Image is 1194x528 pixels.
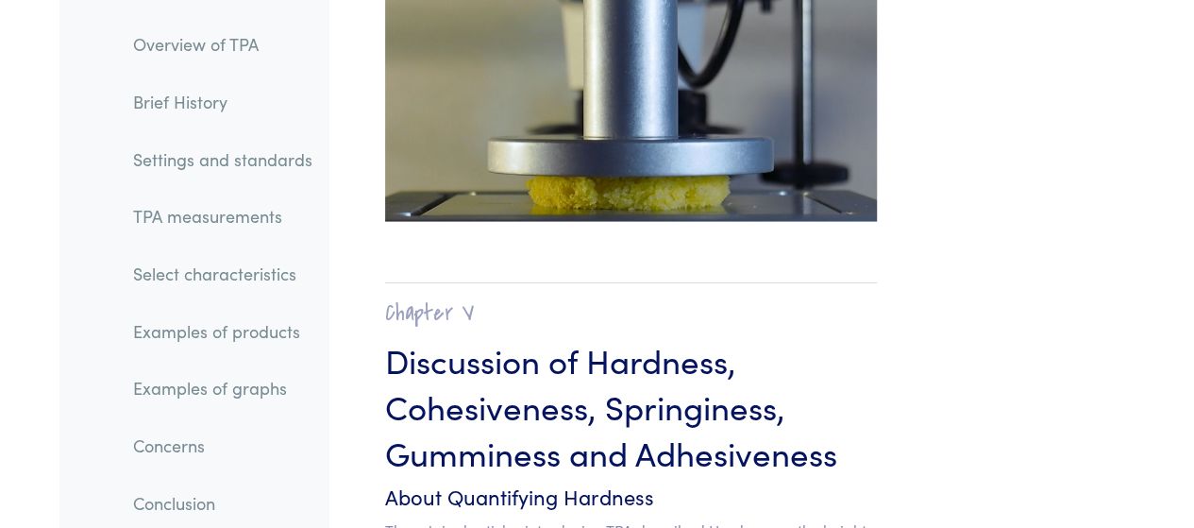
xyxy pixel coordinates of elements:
a: Examples of products [118,310,328,353]
a: TPA measurements [118,195,328,238]
a: Conclusion [118,482,328,525]
a: Select characteristics [118,252,328,296]
a: Brief History [118,80,328,124]
a: Settings and standards [118,137,328,180]
h2: Chapter V [385,298,877,328]
h3: Discussion of Hardness, Cohesiveness, Springiness, Gumminess and Adhesiveness [385,336,877,475]
a: Concerns [118,424,328,468]
h6: About Quantifying Hardness [385,483,877,512]
a: Overview of TPA [118,23,328,66]
a: Examples of graphs [118,366,328,410]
